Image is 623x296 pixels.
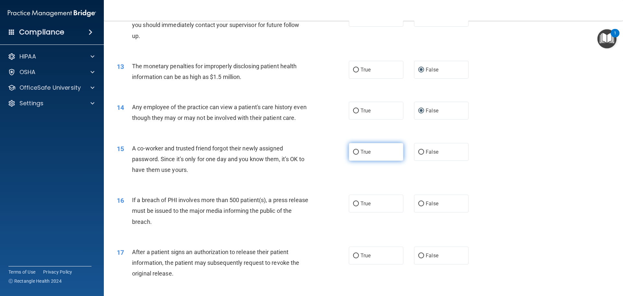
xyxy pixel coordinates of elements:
span: 14 [117,104,124,111]
span: Ⓒ Rectangle Health 2024 [8,278,62,284]
input: True [353,150,359,155]
p: OSHA [19,68,36,76]
img: PMB logo [8,7,96,20]
span: False [426,67,438,73]
input: False [418,109,424,113]
span: False [426,108,438,114]
input: True [353,109,359,113]
div: 1 [614,33,616,42]
span: False [426,200,438,207]
p: Settings [19,99,43,107]
span: False [426,252,438,259]
a: OfficeSafe University [8,84,94,92]
a: OSHA [8,68,94,76]
a: Terms of Use [8,269,35,275]
span: True [360,200,371,207]
span: If you suspect that someone is violating the practice's privacy policy you should immediately con... [132,11,308,39]
input: False [418,253,424,258]
span: True [360,149,371,155]
input: False [418,150,424,155]
span: After a patient signs an authorization to release their patient information, the patient may subs... [132,249,299,277]
input: True [353,68,359,72]
a: Privacy Policy [43,269,72,275]
p: HIPAA [19,53,36,60]
span: Any employee of the practice can view a patient's care history even though they may or may not be... [132,104,307,121]
span: 17 [117,249,124,256]
span: 16 [117,197,124,204]
span: False [426,149,438,155]
span: True [360,108,371,114]
span: 13 [117,63,124,71]
span: A co-worker and trusted friend forgot their newly assigned password. Since it’s only for one day ... [132,145,304,173]
p: OfficeSafe University [19,84,81,92]
h4: Compliance [19,28,64,37]
span: True [360,252,371,259]
iframe: Drift Widget Chat Controller [511,250,615,276]
span: The monetary penalties for improperly disclosing patient health information can be as high as $1.... [132,63,297,80]
button: Open Resource Center, 1 new notification [597,29,617,48]
span: True [360,67,371,73]
a: HIPAA [8,53,94,60]
input: False [418,201,424,206]
a: Settings [8,99,94,107]
span: If a breach of PHI involves more than 500 patient(s), a press release must be issued to the major... [132,197,308,225]
input: True [353,253,359,258]
input: False [418,68,424,72]
input: True [353,201,359,206]
span: 15 [117,145,124,153]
